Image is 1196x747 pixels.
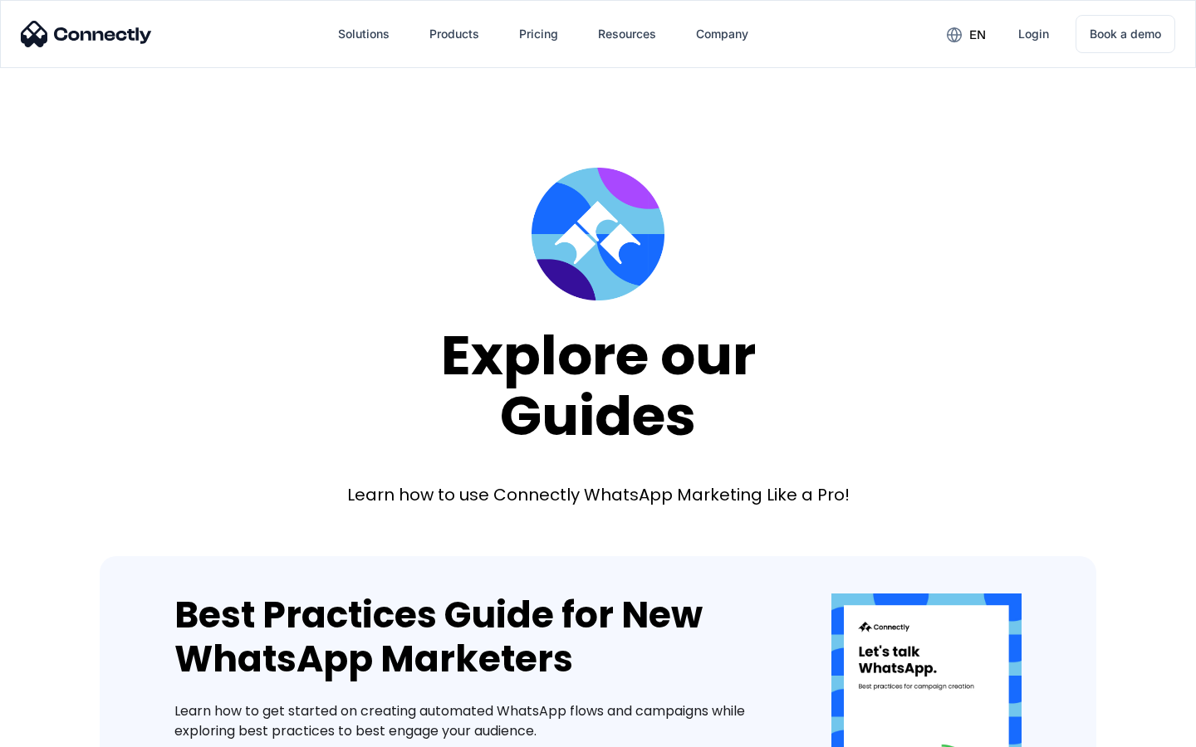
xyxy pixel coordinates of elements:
[33,718,100,741] ul: Language list
[696,22,748,46] div: Company
[338,22,390,46] div: Solutions
[598,22,656,46] div: Resources
[1005,14,1062,54] a: Login
[969,23,986,46] div: en
[1018,22,1049,46] div: Login
[174,593,782,681] div: Best Practices Guide for New WhatsApp Marketers
[519,22,558,46] div: Pricing
[429,22,479,46] div: Products
[347,483,850,506] div: Learn how to use Connectly WhatsApp Marketing Like a Pro!
[506,14,571,54] a: Pricing
[21,21,152,47] img: Connectly Logo
[441,325,756,446] div: Explore our Guides
[17,718,100,741] aside: Language selected: English
[1076,15,1175,53] a: Book a demo
[174,701,782,741] div: Learn how to get started on creating automated WhatsApp flows and campaigns while exploring best ...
